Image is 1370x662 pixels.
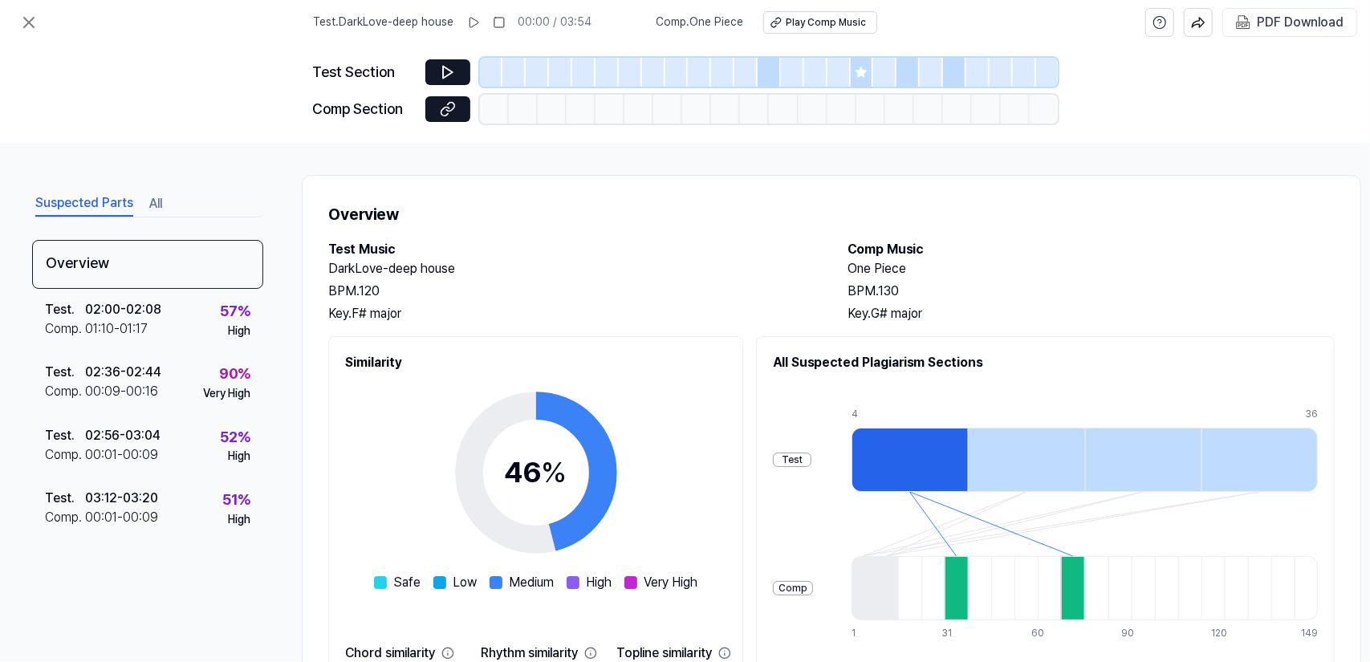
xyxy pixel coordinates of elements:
div: 149 [1301,627,1318,640]
div: 57 % [220,300,250,323]
div: 60 [1031,627,1055,640]
div: High [228,323,250,339]
span: Safe [393,573,421,592]
span: Test . DarkLove-deep house [314,14,454,30]
div: Comp . [45,319,85,339]
div: Comp . [45,508,85,527]
img: share [1191,15,1205,30]
div: 02:56 - 03:04 [85,426,161,445]
h2: Comp Music [848,240,1335,259]
div: 46 [505,451,567,494]
span: Medium [509,573,554,592]
div: Test [773,453,811,468]
span: % [542,455,567,489]
div: Key. F# major [328,304,815,323]
div: 1 [852,627,875,640]
h2: DarkLove-deep house [328,259,815,278]
div: Comp [773,581,813,596]
h2: Similarity [345,353,726,372]
div: 120 [1211,627,1234,640]
div: Comp . [45,445,85,465]
h1: Overview [328,201,1335,227]
span: Low [453,573,477,592]
div: Play Comp Music [787,16,867,30]
h2: One Piece [848,259,1335,278]
span: Comp . One Piece [657,14,744,30]
span: High [586,573,612,592]
h2: All Suspected Plagiarism Sections [773,353,1318,372]
button: Suspected Parts [35,191,133,217]
div: 51 % [222,489,250,512]
span: Very High [644,573,697,592]
div: Comp . [45,382,85,401]
button: help [1145,8,1174,37]
button: Play Comp Music [763,11,877,34]
div: 4 [852,408,968,421]
div: High [228,512,250,528]
div: 31 [941,627,965,640]
div: 00:01 - 00:09 [85,508,158,527]
button: All [149,191,162,217]
div: 03:12 - 03:20 [85,489,158,508]
div: Test . [45,363,85,382]
div: BPM. 130 [848,282,1335,301]
div: PDF Download [1257,12,1344,33]
div: Test . [45,489,85,508]
div: 00:00 / 03:54 [518,14,592,30]
div: Key. G# major [848,304,1335,323]
div: Test Section [313,61,416,84]
div: 90 % [219,363,250,386]
div: 02:00 - 02:08 [85,300,161,319]
div: Test . [45,426,85,445]
div: 52 % [220,426,250,449]
div: 00:01 - 00:09 [85,445,158,465]
div: 90 [1121,627,1144,640]
div: 36 [1305,408,1318,421]
div: Comp Section [313,98,416,121]
button: PDF Download [1233,9,1347,36]
div: 02:36 - 02:44 [85,363,161,382]
div: Test . [45,300,85,319]
div: Overview [32,240,263,289]
div: Very High [203,386,250,402]
svg: help [1153,14,1167,30]
div: 01:10 - 01:17 [85,319,148,339]
img: PDF Download [1236,15,1250,30]
div: BPM. 120 [328,282,815,301]
h2: Test Music [328,240,815,259]
div: High [228,449,250,465]
div: 00:09 - 00:16 [85,382,158,401]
